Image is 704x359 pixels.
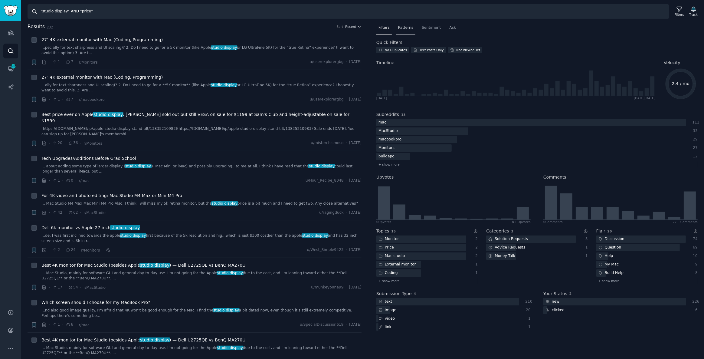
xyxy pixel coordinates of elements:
span: + show more [598,279,620,283]
span: 2 [569,292,571,295]
span: studio display [213,308,240,312]
span: + show more [378,162,400,166]
span: r/MacStudio [83,211,106,215]
span: Filters [378,25,390,31]
div: 27 [693,145,698,151]
span: Patterns [398,25,413,31]
div: clicked [543,306,567,314]
span: r/mac [79,323,89,327]
a: ... Mac Studio, mainly for software GUI and general day-to-day use. I'm not going for the Applest... [41,345,362,356]
span: · [80,209,81,216]
div: My Mac [596,261,621,268]
span: [DATE] [349,210,362,216]
div: 33 [693,128,698,134]
div: Sort [337,25,343,29]
span: Timeline [376,60,395,66]
a: For 4K video and photo editing: Mac Studio M4 Max or Mini M4 Pro [41,193,182,199]
span: studio display [139,263,170,268]
span: 4 [414,292,416,295]
div: MacStudio [376,127,400,135]
h2: Flair [596,228,605,234]
span: · [80,140,81,147]
span: · [49,284,50,291]
div: 20 [526,308,531,313]
span: r/mac [79,179,89,183]
span: studio display [211,45,238,50]
div: 1 [526,316,531,321]
span: [DATE] [349,285,362,290]
div: image [376,306,398,314]
span: · [49,247,50,253]
span: 24 [66,247,76,253]
div: 1 [526,324,531,330]
span: r/macbookpro [79,97,104,102]
div: 2 [473,236,478,242]
a: 462 [3,61,18,76]
a: ...pecially for text sharpness and UI scaling)? 2. Do I need to go for a 5K monitor (like Applest... [41,45,362,56]
h2: Comments [543,174,566,180]
span: Sentiment [422,25,441,31]
span: 62 [68,210,78,216]
span: r/Monitors [81,248,100,252]
div: No Duplicates [385,48,407,52]
span: · [346,59,347,65]
span: 42 [52,210,62,216]
a: Which screen should I choose for my MacBook Pro? [41,299,150,306]
span: r/MacStudio [83,285,106,290]
span: 6 [66,322,73,328]
span: Dell 6k monitor vs Apple 27 inch [41,225,140,231]
div: 2 [473,245,478,250]
span: 20 [52,140,62,146]
span: studio display [120,233,147,238]
div: 0 Comment s [543,220,563,224]
span: [DATE] [349,97,362,102]
span: Recent [345,25,356,29]
span: 2 [52,247,60,253]
span: · [49,322,50,328]
span: studio display [302,233,329,238]
span: · [75,96,77,103]
div: 6 [693,308,698,313]
span: · [346,140,347,146]
span: 54 [68,285,78,290]
span: u/SpecialDiscussion619 [300,322,344,328]
a: ...nd also good image quality. I'm afraid that 4K won't be good enough for the Mac. I find thestu... [41,308,362,318]
a: ...de. I was first inclined towards the applestudio displayfirst because of the 5k resolution and... [41,233,362,244]
div: Price [376,244,396,252]
a: ...ally for text sharpness and UI scaling)? 2. Do I need to go for a **5K monitor** (like Applest... [41,83,362,93]
div: Question [596,244,624,252]
span: u/ragingduck [319,210,344,216]
div: video [376,315,397,322]
span: · [346,178,347,183]
div: 27+ Comments [673,220,698,224]
span: u/West_Simple9423 [307,247,344,253]
button: Track [687,5,700,18]
span: studio display [217,346,244,350]
h2: Topics [376,228,389,234]
div: Mac studio [376,252,407,260]
span: 1 [52,178,60,183]
span: r/Monitors [79,60,97,64]
h2: Submission Type [376,291,412,297]
span: Best 4K monitor for Mac Studio (besides Apple ) — Dell U2725QE vs BenQ MA270U [41,262,246,268]
div: new [543,298,562,305]
div: 29 [693,137,698,142]
h2: Categories [486,228,509,234]
div: Build Help [596,269,626,277]
div: text [376,298,394,305]
span: Velocity [664,60,680,66]
span: 13 [401,113,406,117]
span: studio display [211,83,237,87]
span: · [49,59,50,65]
a: Best 4K monitor for Mac Studio (besides Applestudio display) — Dell U2725QE vs BenQ MA270U [41,262,246,268]
h2: Subreddits [376,111,399,118]
div: Track [689,12,698,17]
span: · [346,247,347,253]
span: · [49,96,50,103]
div: Money Talk [486,252,517,260]
span: · [75,177,77,184]
span: Results [28,23,45,31]
span: 0 [66,178,73,183]
a: Best 4K monitor for Mac Studio (besides Applestudio display) — Dell U2725QE vs BenQ MA270U [41,337,246,343]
